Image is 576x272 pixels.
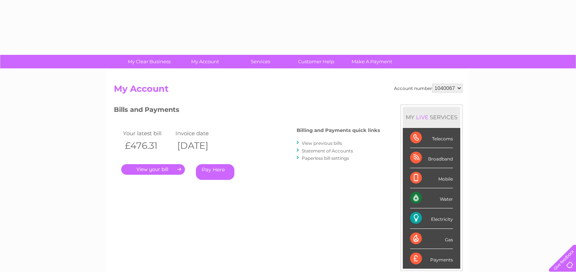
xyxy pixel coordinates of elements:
[410,168,453,188] div: Mobile
[230,55,291,68] a: Services
[302,148,353,154] a: Statement of Accounts
[394,84,462,92] div: Account number
[410,249,453,269] div: Payments
[121,138,174,153] th: £476.31
[121,164,185,175] a: .
[196,164,234,180] a: Pay Here
[410,188,453,208] div: Water
[410,128,453,148] div: Telecoms
[175,55,235,68] a: My Account
[121,128,174,138] td: Your latest bill
[297,128,380,133] h4: Billing and Payments quick links
[174,138,226,153] th: [DATE]
[415,114,430,121] div: LIVE
[410,229,453,249] div: Gas
[302,140,342,146] a: View previous bills
[403,107,460,128] div: MY SERVICES
[342,55,402,68] a: Make A Payment
[114,84,462,98] h2: My Account
[410,148,453,168] div: Broadband
[410,208,453,228] div: Electricity
[302,155,349,161] a: Paperless bill settings
[119,55,179,68] a: My Clear Business
[114,105,380,117] h3: Bills and Payments
[286,55,346,68] a: Customer Help
[174,128,226,138] td: Invoice date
